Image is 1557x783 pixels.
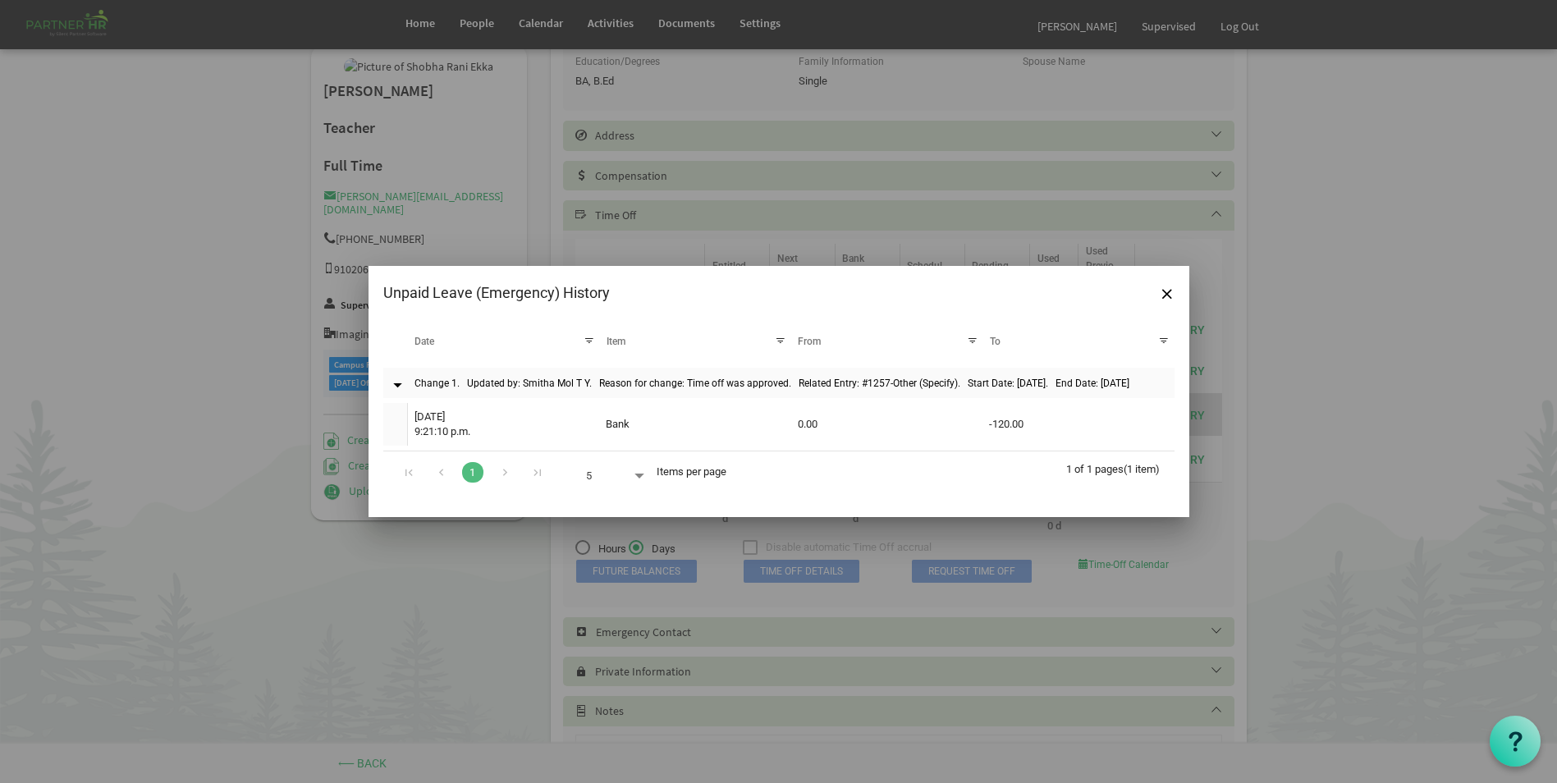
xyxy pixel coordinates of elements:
[657,465,726,478] span: Items per page
[462,462,483,483] a: Goto Page 1
[607,336,625,347] span: Item
[526,460,548,483] div: Go to last page
[430,460,452,483] div: Go to previous page
[1124,463,1160,475] span: (1 item)
[1155,281,1179,305] button: Close
[982,403,1175,446] td: -120.00 column header To
[494,460,516,483] div: Go to next page
[990,336,1001,347] span: To
[599,403,791,446] td: Bank column header Item
[1066,451,1175,483] div: 1 of 1 pages (1 item)
[408,403,600,446] td: 2025-10-069:21:10 p.m. is template cell column header Date
[408,368,1175,398] td: Change 1. &nbsp; Updated by: Smitha Mol T Y. &nbsp; Reason for change: Time off was approved. &nb...
[414,336,434,347] span: Date
[383,281,1016,305] div: Unpaid Leave (Emergency) History
[1066,463,1124,475] span: 1 of 1 pages
[398,460,420,483] div: Go to first page
[791,403,983,446] td: 0.00 column header From
[798,336,821,347] span: From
